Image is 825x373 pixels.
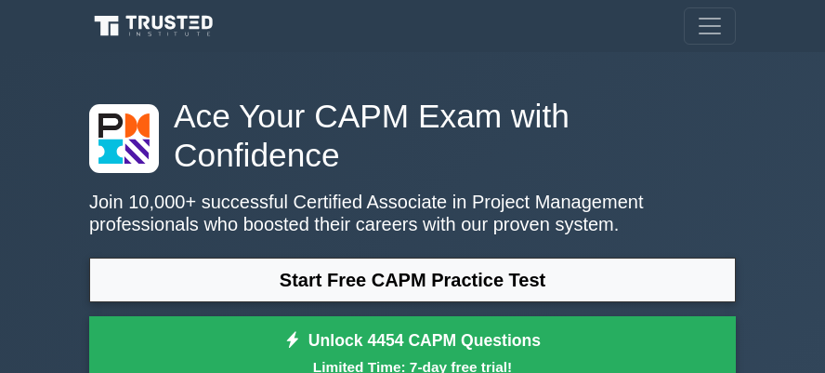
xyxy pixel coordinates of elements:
[89,191,736,235] p: Join 10,000+ successful Certified Associate in Project Management professionals who boosted their...
[89,97,736,176] h1: Ace Your CAPM Exam with Confidence
[684,7,736,45] button: Toggle navigation
[89,258,736,302] a: Start Free CAPM Practice Test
